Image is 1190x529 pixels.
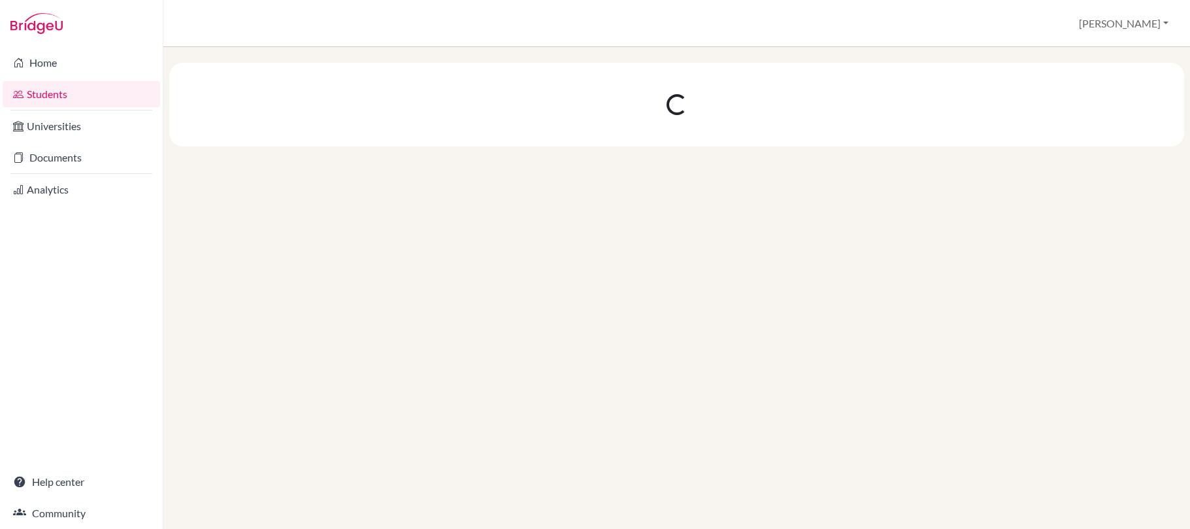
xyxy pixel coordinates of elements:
[3,50,160,76] a: Home
[10,13,63,34] img: Bridge-U
[3,469,160,495] a: Help center
[3,500,160,526] a: Community
[3,177,160,203] a: Analytics
[3,145,160,171] a: Documents
[3,81,160,107] a: Students
[3,113,160,139] a: Universities
[1073,11,1174,36] button: [PERSON_NAME]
